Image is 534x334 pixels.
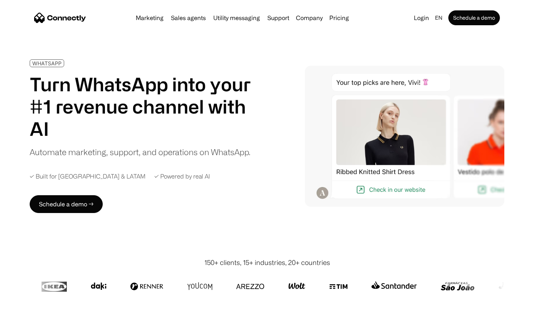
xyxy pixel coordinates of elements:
[15,321,44,331] ul: Language list
[204,258,330,268] div: 150+ clients, 15+ industries, 20+ countries
[30,146,250,158] div: Automate marketing, support, and operations on WhatsApp.
[435,13,442,23] div: en
[133,15,167,21] a: Marketing
[30,173,145,180] div: ✓ Built for [GEOGRAPHIC_DATA] & LATAM
[448,10,500,25] a: Schedule a demo
[168,15,209,21] a: Sales agents
[411,13,432,23] a: Login
[7,320,44,331] aside: Language selected: English
[210,15,263,21] a: Utility messaging
[296,13,323,23] div: Company
[326,15,352,21] a: Pricing
[154,173,210,180] div: ✓ Powered by real AI
[32,60,62,66] div: WHATSAPP
[264,15,292,21] a: Support
[30,73,260,140] h1: Turn WhatsApp into your #1 revenue channel with AI
[30,195,103,213] a: Schedule a demo →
